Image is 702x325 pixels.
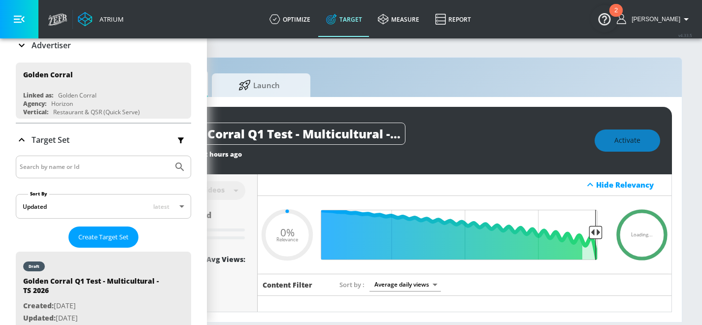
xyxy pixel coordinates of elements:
div: draft [29,264,39,269]
div: Videos [196,186,230,194]
div: Updated [23,202,47,211]
div: Average daily views [369,278,441,291]
div: Hide Relevancy [596,180,666,190]
p: Advertiser [32,40,71,51]
span: Created: [23,301,54,310]
span: Create Target Set [78,231,129,243]
div: Atrium [96,15,124,24]
p: [DATE] [23,312,161,325]
div: Vertical: [23,108,48,116]
div: Restaurant & QSR (Quick Serve) [53,108,140,116]
button: Open Resource Center, 2 new notifications [591,5,618,32]
div: Linked as: [23,91,53,99]
span: Relevance [276,237,298,242]
p: [DATE] [23,300,161,312]
button: [PERSON_NAME] [617,13,692,25]
div: Hide Relevancy [258,174,671,196]
div: Agency: [23,99,46,108]
span: 0% [280,227,295,237]
span: latest [153,202,169,211]
input: Search by name or Id [20,161,169,173]
h6: Content Filter [263,280,312,290]
a: Target [318,1,370,37]
button: Create Target Set [68,227,138,248]
div: 2 [614,10,618,23]
div: Golden Corral Q1 Test - Multicultural - TS 2026 [23,276,161,300]
span: 22 hours ago [200,150,242,159]
div: Golden Corral [58,91,97,99]
span: Sort by [339,280,365,289]
span: Updated: [23,313,56,323]
div: Golden Corral [23,70,73,79]
a: optimize [262,1,318,37]
div: Last Updated: [159,150,585,159]
div: Daily Avg Views: [186,255,245,264]
span: Loading... [631,232,653,237]
span: v 4.33.5 [678,32,692,38]
span: Launch [222,73,297,97]
div: Golden CorralLinked as:Golden CorralAgency:HorizonVertical:Restaurant & QSR (Quick Serve) [16,63,191,119]
a: Report [427,1,479,37]
span: login as: brooke.armstrong@zefr.com [628,16,680,23]
label: Sort By [28,191,49,197]
a: measure [370,1,427,37]
p: Target Set [32,134,69,145]
div: Target Set [16,124,191,156]
a: Atrium [78,12,124,27]
input: Final Threshold [327,210,602,260]
div: Advertiser [16,32,191,59]
div: Horizon [51,99,73,108]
